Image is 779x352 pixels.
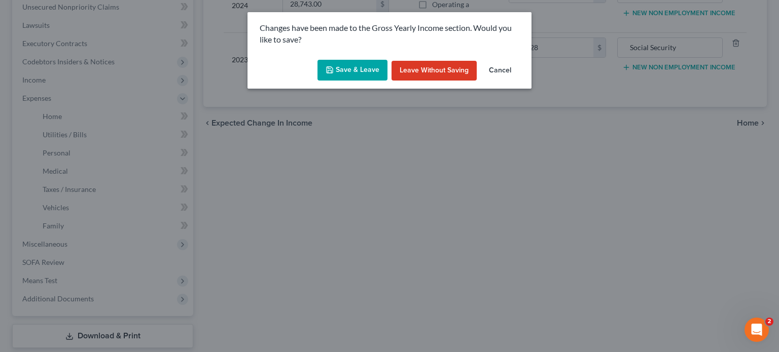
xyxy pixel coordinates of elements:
iframe: Intercom live chat [745,318,769,342]
p: Changes have been made to the Gross Yearly Income section. Would you like to save? [260,22,519,46]
button: Save & Leave [317,60,387,81]
button: Leave without Saving [392,61,477,81]
span: 2 [765,318,773,326]
button: Cancel [481,61,519,81]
